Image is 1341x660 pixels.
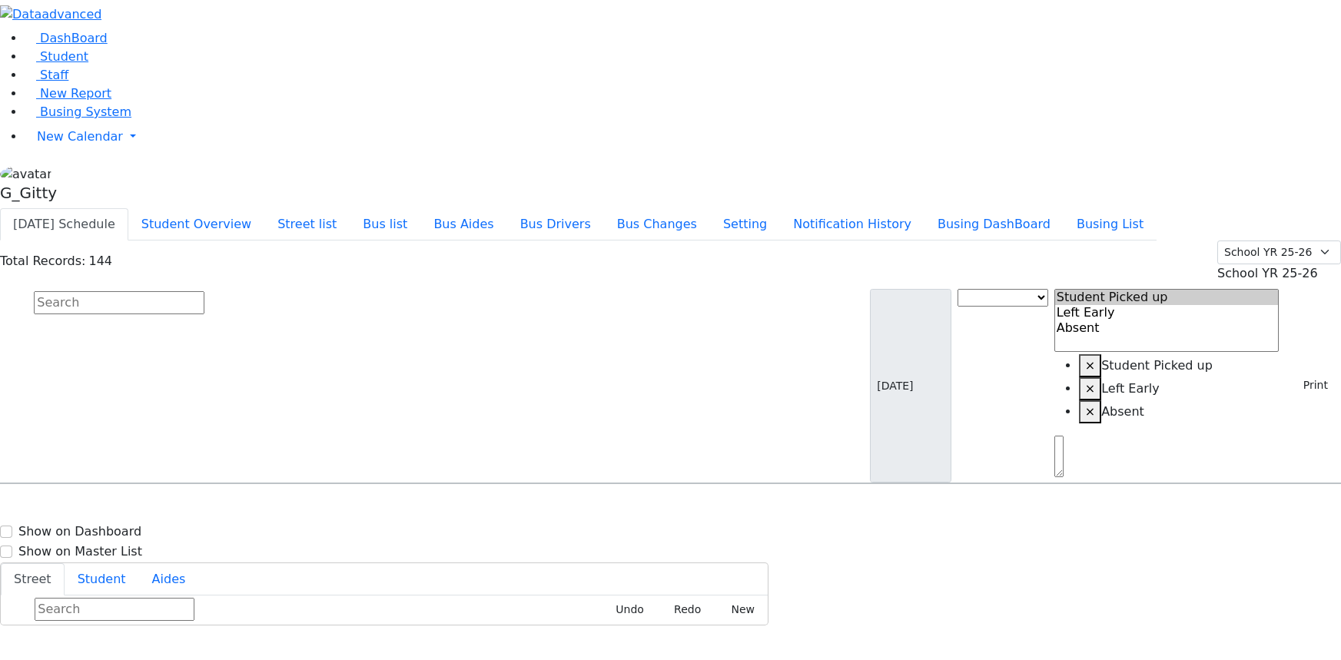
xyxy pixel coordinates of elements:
button: Street list [264,208,350,240]
label: Show on Dashboard [18,522,141,541]
input: Search [35,598,194,621]
button: Remove item [1079,377,1101,400]
button: Student Overview [128,208,264,240]
a: New Calendar [25,121,1341,152]
span: 144 [88,254,112,268]
span: New Calendar [37,129,123,144]
button: New [714,598,762,622]
span: Absent [1101,404,1144,419]
a: DashBoard [25,31,108,45]
a: Staff [25,68,68,82]
option: Student Picked up [1055,290,1279,305]
a: New Report [25,86,111,101]
a: Student [25,49,88,64]
button: Redo [657,598,708,622]
button: Print [1285,373,1335,397]
select: Default select example [1217,240,1341,264]
span: Left Early [1101,381,1160,396]
button: Aides [139,563,199,595]
span: × [1085,381,1095,396]
button: Notification History [780,208,924,240]
span: School YR 25-26 [1217,266,1318,280]
span: Student Picked up [1101,358,1213,373]
span: Staff [40,68,68,82]
li: Student Picked up [1079,354,1280,377]
input: Search [34,291,204,314]
button: Student [65,563,139,595]
div: Street [1,595,768,625]
li: Absent [1079,400,1280,423]
button: Remove item [1079,400,1101,423]
option: Left Early [1055,305,1279,320]
span: × [1085,358,1095,373]
li: Left Early [1079,377,1280,400]
button: Bus Drivers [507,208,604,240]
span: DashBoard [40,31,108,45]
button: Bus Aides [420,208,506,240]
a: Busing System [25,104,131,119]
span: Busing System [40,104,131,119]
option: Absent [1055,320,1279,336]
label: Show on Master List [18,542,142,561]
span: × [1085,404,1095,419]
span: New Report [40,86,111,101]
button: Bus list [350,208,420,240]
button: Street [1,563,65,595]
button: Busing List [1064,208,1157,240]
button: Remove item [1079,354,1101,377]
textarea: Search [1054,436,1064,477]
button: Undo [599,598,651,622]
span: Student [40,49,88,64]
button: Busing DashBoard [924,208,1064,240]
button: Bus Changes [604,208,710,240]
button: Setting [710,208,780,240]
